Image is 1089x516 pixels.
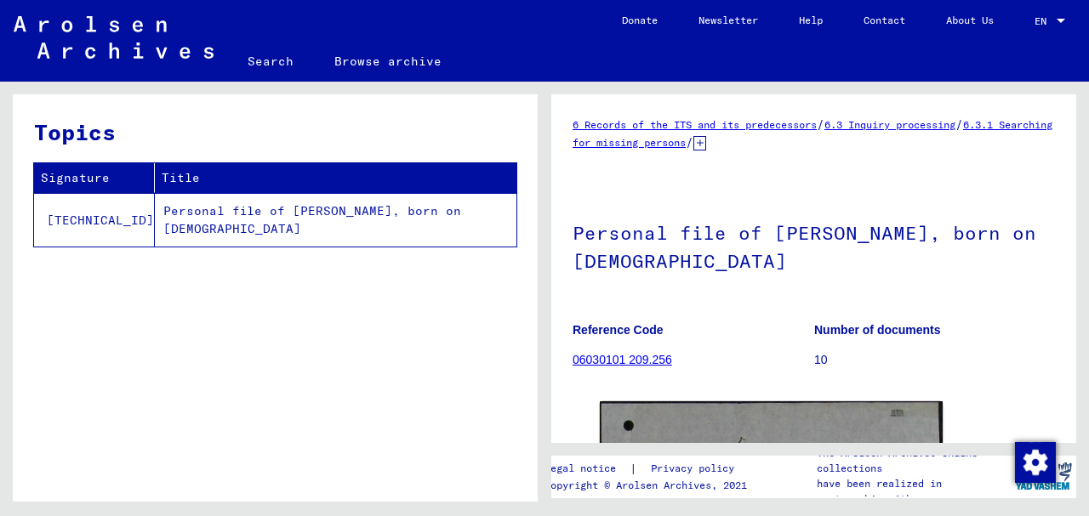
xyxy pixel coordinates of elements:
[544,460,755,478] div: |
[573,353,672,366] a: 06030101 209.256
[1012,455,1075,497] img: yv_logo.png
[573,118,817,131] a: 6 Records of the ITS and its predecessors
[155,193,516,247] td: Personal file of [PERSON_NAME], born on [DEMOGRAPHIC_DATA]
[544,460,630,478] a: Legal notice
[314,41,462,82] a: Browse archive
[824,118,955,131] a: 6.3 Inquiry processing
[817,476,1011,507] p: have been realized in partnership with
[1015,442,1056,483] img: Change consent
[1035,15,1053,27] span: EN
[34,163,155,193] th: Signature
[227,41,314,82] a: Search
[573,323,664,337] b: Reference Code
[955,116,963,132] span: /
[817,116,824,132] span: /
[573,194,1055,297] h1: Personal file of [PERSON_NAME], born on [DEMOGRAPHIC_DATA]
[814,351,1055,369] p: 10
[155,163,516,193] th: Title
[544,478,755,493] p: Copyright © Arolsen Archives, 2021
[814,323,941,337] b: Number of documents
[34,116,516,149] h3: Topics
[34,193,155,247] td: [TECHNICAL_ID]
[817,445,1011,476] p: The Arolsen Archives online collections
[14,16,214,59] img: Arolsen_neg.svg
[686,134,693,150] span: /
[637,460,755,478] a: Privacy policy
